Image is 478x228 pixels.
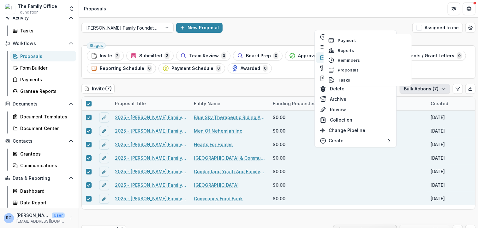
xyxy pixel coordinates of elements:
[115,141,186,148] a: 2025 - [PERSON_NAME] Family Foundation [US_STATE] Online Grant Application
[99,112,109,123] button: edit
[81,4,109,13] nav: breadcrumb
[90,43,103,48] span: Stages
[111,97,190,110] div: Proposal Title
[16,212,49,219] p: [PERSON_NAME]
[269,100,320,107] div: Funding Requested
[99,167,109,177] button: edit
[115,114,186,121] a: 2025 - [PERSON_NAME] Family Foundation [US_STATE] Online Grant Application
[194,168,265,175] a: Cumberland Youth And Family Services
[100,66,144,71] span: Reporting Schedule
[115,128,186,134] a: 2025 - [PERSON_NAME] Family Foundation [US_STATE] Online Grant Application
[329,137,344,144] p: Create
[87,51,124,61] button: Invite7
[448,3,460,15] button: Partners
[67,3,76,15] button: Open entity switcher
[273,141,285,148] span: $0.00
[233,51,283,61] button: Board Prep0
[10,160,76,171] a: Communications
[273,155,285,161] span: $0.00
[285,51,331,61] button: Approved0
[18,3,57,9] div: The Family Office
[99,153,109,163] button: edit
[10,63,76,73] a: Form Builder
[16,219,65,224] p: [EMAIL_ADDRESS][DOMAIN_NAME]
[111,100,150,107] div: Proposal Title
[246,53,271,59] span: Board Prep
[84,5,106,12] div: Proposals
[20,76,71,83] div: Payments
[10,186,76,196] a: Dashboard
[3,99,76,109] button: Open Documents
[10,149,76,159] a: Grantees
[115,155,186,161] a: 2025 - [PERSON_NAME] Family Foundation [US_STATE] Online Grant Application
[3,173,76,183] button: Open Data & Reporting
[457,52,462,59] span: 0
[381,51,466,61] button: Agreements / Grant Letters0
[453,84,463,94] button: Edit table settings
[431,182,445,188] div: [DATE]
[194,114,265,121] a: Blue Sky Therapeutic Riding And Respite
[194,141,233,148] a: Hearts For Homes
[99,140,109,150] button: edit
[5,4,15,14] img: The Family Office
[273,114,285,121] span: $0.00
[20,188,71,194] div: Dashboard
[20,125,71,132] div: Document Center
[67,214,75,222] button: More
[431,168,445,175] div: [DATE]
[20,151,71,157] div: Grantees
[81,84,115,93] h2: Invite ( 7 )
[10,74,76,85] a: Payments
[194,182,239,188] a: [GEOGRAPHIC_DATA]
[99,126,109,136] button: edit
[6,216,12,220] div: Rachel Crenshaw
[20,88,71,94] div: Grantee Reports
[158,63,225,73] button: Payment Schedule0
[164,52,170,59] span: 2
[171,66,213,71] span: Payment Schedule
[228,63,272,73] button: Awarded0
[20,53,71,60] div: Proposals
[269,97,348,110] div: Funding Requested
[147,65,152,72] span: 0
[273,168,285,175] span: $0.00
[13,101,66,107] span: Documents
[139,53,162,59] span: Submitted
[298,53,320,59] span: Approved
[3,136,76,146] button: Open Contacts
[115,182,186,188] a: 2025 - [PERSON_NAME] Family Foundation [US_STATE] Online Grant Application
[463,3,475,15] button: Get Help
[3,13,76,23] button: Open Activity
[465,84,475,94] button: Export table data
[115,195,186,202] a: 2025 - [PERSON_NAME] Family Foundation [US_STATE] Online Grant Application
[190,97,269,110] div: Entity Name
[87,63,156,73] button: Reporting Schedule0
[431,141,445,148] div: [DATE]
[263,65,268,72] span: 0
[273,128,285,134] span: $0.00
[221,52,226,59] span: 0
[465,23,475,33] button: Open table manager
[13,176,66,181] span: Data & Reporting
[394,53,454,59] span: Agreements / Grant Letters
[115,168,186,175] a: 2025 - [PERSON_NAME] Family Foundation [US_STATE] Online Grant Application
[431,155,445,161] div: [DATE]
[13,15,66,21] span: Activity
[20,162,71,169] div: Communications
[13,41,66,46] span: Workflows
[194,155,265,161] a: [GEOGRAPHIC_DATA] & Community Center Corporation
[10,197,76,208] a: Data Report
[20,27,71,34] div: Tasks
[431,195,445,202] div: [DATE]
[194,195,243,202] a: Community Food Bank
[216,65,221,72] span: 0
[10,123,76,134] a: Document Center
[10,51,76,61] a: Proposals
[412,23,463,33] button: Assigned to me
[18,9,39,15] span: Foundation
[431,128,445,134] div: [DATE]
[176,23,223,33] button: New Proposal
[20,65,71,71] div: Form Builder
